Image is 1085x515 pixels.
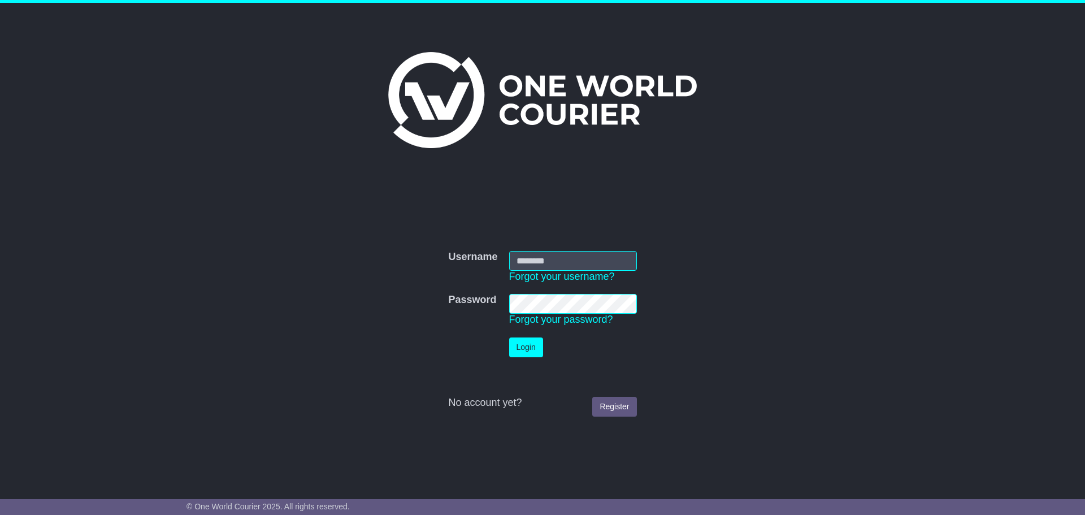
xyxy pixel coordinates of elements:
a: Register [592,397,636,417]
button: Login [509,337,543,357]
a: Forgot your password? [509,314,613,325]
img: One World [388,52,697,148]
a: Forgot your username? [509,271,615,282]
div: No account yet? [448,397,636,409]
label: Password [448,294,496,306]
span: © One World Courier 2025. All rights reserved. [186,502,350,511]
label: Username [448,251,497,263]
